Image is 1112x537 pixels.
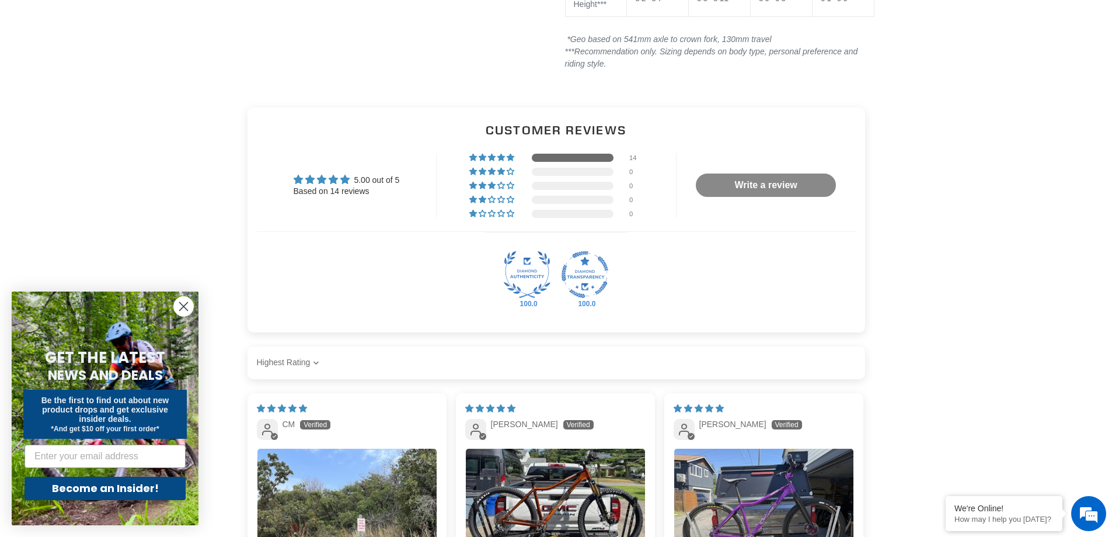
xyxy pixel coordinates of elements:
[25,477,186,500] button: Become an Insider!
[465,404,515,413] span: 5 star review
[257,351,322,375] select: Sort dropdown
[674,404,724,413] span: 5 star review
[37,58,67,88] img: d_696896380_company_1647369064580_696896380
[6,319,222,360] textarea: Type your message and hit 'Enter'
[191,6,219,34] div: Minimize live chat window
[173,296,194,317] button: Close dialog
[696,174,836,197] a: Write a review
[562,251,608,298] a: Judge.me Diamond Transparent Shop medal 100.0
[504,251,550,298] img: Judge.me Diamond Authentic Shop medal
[469,154,516,162] div: 100% (14) reviews with 5 star rating
[518,299,536,309] div: 100.0
[257,404,307,413] span: 5 star review
[954,504,1054,513] div: We're Online!
[491,420,558,429] span: [PERSON_NAME]
[354,175,399,185] span: 5.00 out of 5
[45,347,165,368] span: GET THE LATEST
[41,396,169,424] span: Be the first to find out about new product drops and get exclusive insider deals.
[565,34,772,44] em: *Geo based on 541mm axle to crown fork, 130mm travel
[78,65,214,81] div: Chat with us now
[576,299,594,309] div: 100.0
[565,47,858,68] em: ***Recommendation only. Sizing depends on body type, personal preference and riding style.
[48,366,163,384] span: NEWS AND DEALS
[257,122,856,138] h2: Customer Reviews
[13,64,30,82] div: Navigation go back
[629,154,643,162] div: 14
[294,186,400,198] div: Based on 14 reviews
[562,251,608,302] div: Diamond Transparent Shop. Published 100% of verified reviews received in total
[294,173,400,186] div: Average rating is 5.00 stars
[954,515,1054,524] p: How may I help you today?
[68,147,161,265] span: We're online!
[51,425,159,433] span: *And get $10 off your first order*
[699,420,766,429] span: [PERSON_NAME]
[562,251,608,298] img: Judge.me Diamond Transparent Shop medal
[25,445,186,468] input: Enter your email address
[504,251,550,302] div: Diamond Authentic Shop. 100% of published reviews are verified reviews
[504,251,550,298] a: Judge.me Diamond Authentic Shop medal 100.0
[283,420,295,429] span: CM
